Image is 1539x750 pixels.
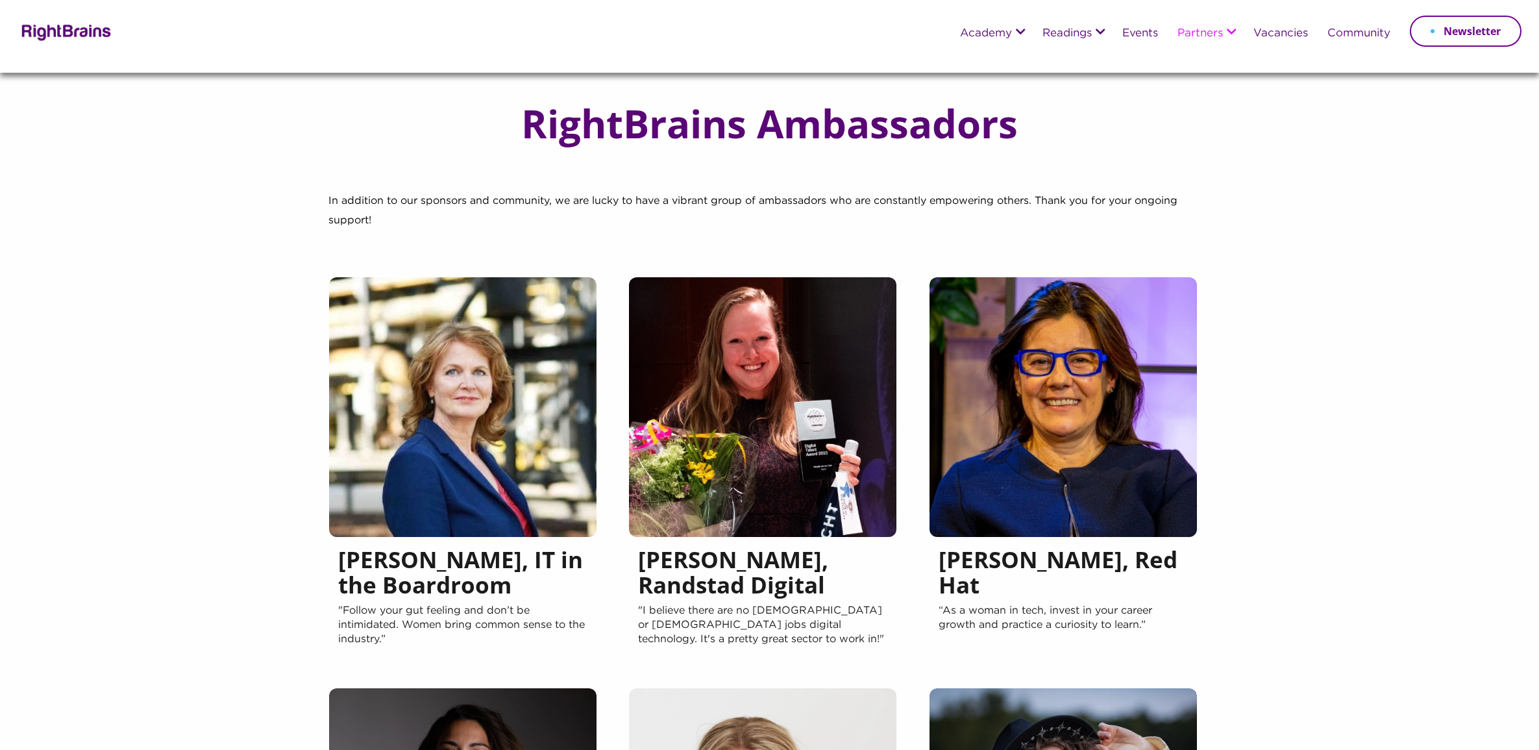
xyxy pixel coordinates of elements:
img: Rightbrains [18,22,112,41]
a: Events [1122,28,1158,40]
p: “As a woman in tech, invest in your career growth and practice a curiosity to learn.” [939,604,1188,675]
a: [PERSON_NAME], IT in the Boardroom "Follow your gut feeling and don’t be intimidated. Women bring... [329,277,597,688]
h5: [PERSON_NAME], Randstad Digital [638,547,887,604]
a: Partners [1177,28,1223,40]
a: Community [1327,28,1390,40]
h5: [PERSON_NAME], Red Hat [939,547,1188,604]
p: "I believe there are no [DEMOGRAPHIC_DATA] or [DEMOGRAPHIC_DATA] jobs digital technology. It's a ... [638,604,887,675]
a: Newsletter [1410,16,1521,47]
a: Vacancies [1253,28,1308,40]
p: In addition to our sponsors and community, we are lucky to have a vibrant group of ambassadors wh... [328,192,1211,244]
a: Academy [960,28,1012,40]
h5: [PERSON_NAME], IT in the Boardroom [338,547,587,604]
p: "Follow your gut feeling and don’t be intimidated. Women bring common sense to the industry.” [338,604,587,675]
a: Readings [1042,28,1092,40]
a: [PERSON_NAME], Randstad Digital "I believe there are no [DEMOGRAPHIC_DATA] or [DEMOGRAPHIC_DATA] ... [629,277,896,688]
h1: RightBrains Ambassadors [495,102,1044,145]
